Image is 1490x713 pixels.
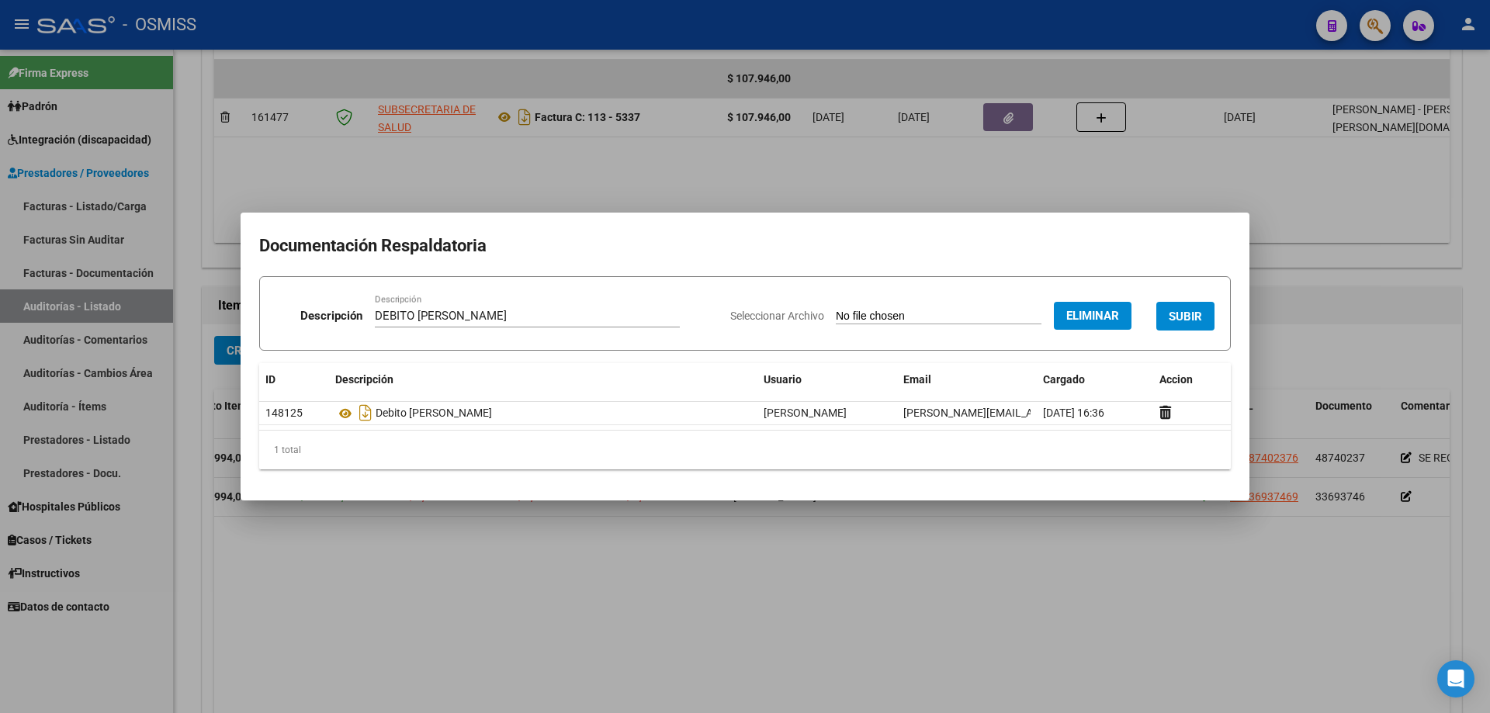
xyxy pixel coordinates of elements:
[1043,373,1085,386] span: Cargado
[730,310,824,322] span: Seleccionar Archivo
[1037,363,1153,396] datatable-header-cell: Cargado
[329,363,757,396] datatable-header-cell: Descripción
[1153,363,1231,396] datatable-header-cell: Accion
[764,407,847,419] span: [PERSON_NAME]
[1159,373,1193,386] span: Accion
[1043,407,1104,419] span: [DATE] 16:36
[265,407,303,419] span: 148125
[1169,310,1202,324] span: SUBIR
[259,363,329,396] datatable-header-cell: ID
[897,363,1037,396] datatable-header-cell: Email
[259,431,1231,469] div: 1 total
[355,400,376,425] i: Descargar documento
[903,373,931,386] span: Email
[1054,302,1131,330] button: Eliminar
[757,363,897,396] datatable-header-cell: Usuario
[300,307,362,325] p: Descripción
[335,400,751,425] div: Debito [PERSON_NAME]
[335,373,393,386] span: Descripción
[265,373,275,386] span: ID
[259,231,1231,261] h2: Documentación Respaldatoria
[764,373,802,386] span: Usuario
[903,407,1242,419] span: [PERSON_NAME][EMAIL_ADDRESS][PERSON_NAME][DOMAIN_NAME]
[1066,309,1119,323] span: Eliminar
[1437,660,1474,697] div: Open Intercom Messenger
[1156,302,1215,331] button: SUBIR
